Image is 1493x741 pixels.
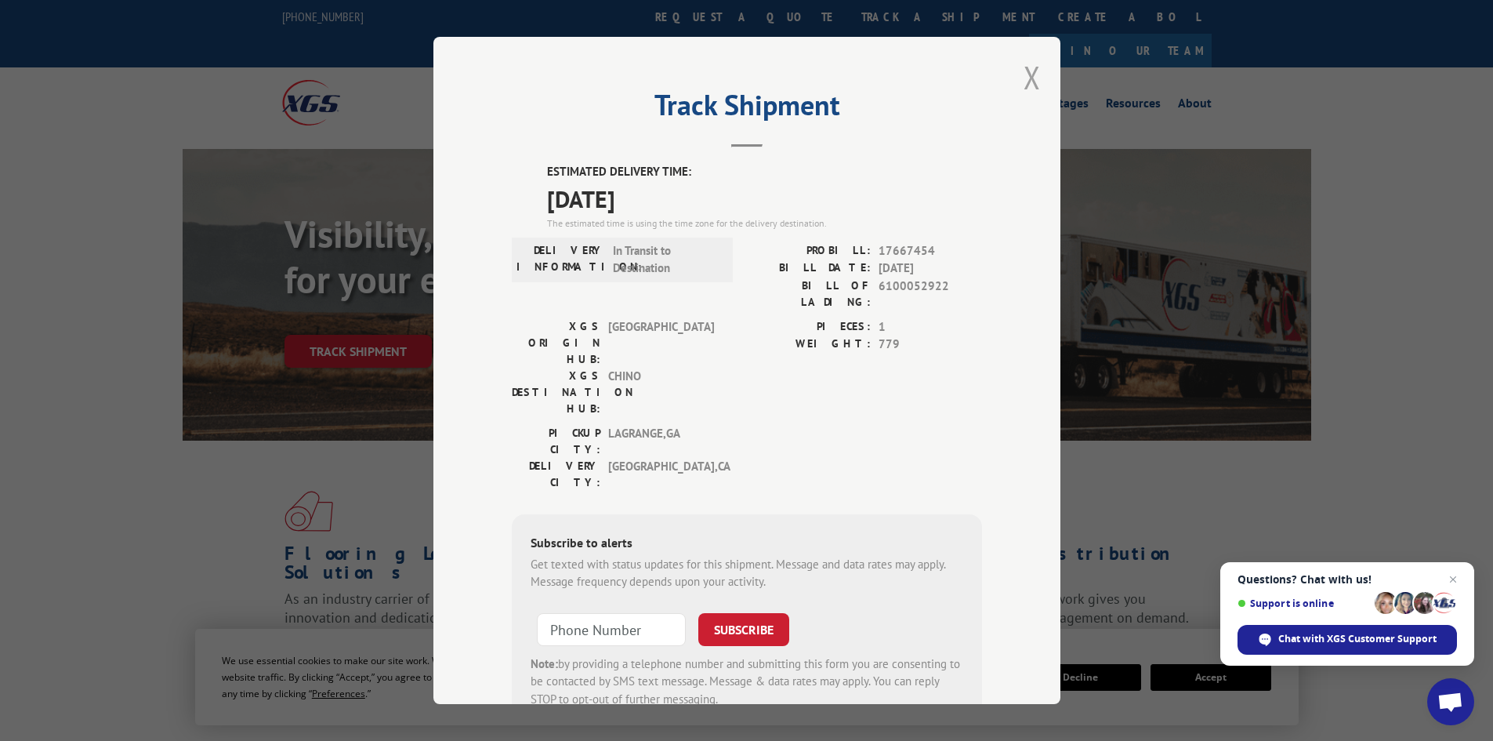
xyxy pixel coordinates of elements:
[1238,598,1369,609] span: Support is online
[747,318,871,336] label: PIECES:
[531,533,963,556] div: Subscribe to alerts
[747,242,871,260] label: PROBILL:
[613,242,719,278] span: In Transit to Destination
[879,336,982,354] span: 779
[608,318,714,368] span: [GEOGRAPHIC_DATA]
[531,656,963,709] div: by providing a telephone number and submitting this form you are consenting to be contacted by SM...
[512,425,600,458] label: PICKUP CITY:
[547,181,982,216] span: [DATE]
[879,260,982,278] span: [DATE]
[1024,56,1041,98] button: Close modal
[516,242,605,278] label: DELIVERY INFORMATION:
[531,656,558,671] strong: Note:
[512,368,600,417] label: XGS DESTINATION HUB:
[608,458,714,491] span: [GEOGRAPHIC_DATA] , CA
[608,425,714,458] span: LAGRANGE , GA
[512,318,600,368] label: XGS ORIGIN HUB:
[747,260,871,278] label: BILL DATE:
[879,242,982,260] span: 17667454
[747,336,871,354] label: WEIGHT:
[512,94,982,124] h2: Track Shipment
[1427,678,1474,725] div: Open chat
[879,318,982,336] span: 1
[1444,570,1462,589] span: Close chat
[698,613,789,646] button: SUBSCRIBE
[512,458,600,491] label: DELIVERY CITY:
[879,278,982,311] span: 6100052922
[1278,632,1437,646] span: Chat with XGS Customer Support
[1238,573,1457,586] span: Questions? Chat with us!
[608,368,714,417] span: CHINO
[537,613,686,646] input: Phone Number
[747,278,871,311] label: BILL OF LADING:
[531,556,963,591] div: Get texted with status updates for this shipment. Message and data rates may apply. Message frequ...
[547,216,982,231] div: The estimated time is using the time zone for the delivery destination.
[1238,625,1457,655] div: Chat with XGS Customer Support
[547,163,982,181] label: ESTIMATED DELIVERY TIME:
